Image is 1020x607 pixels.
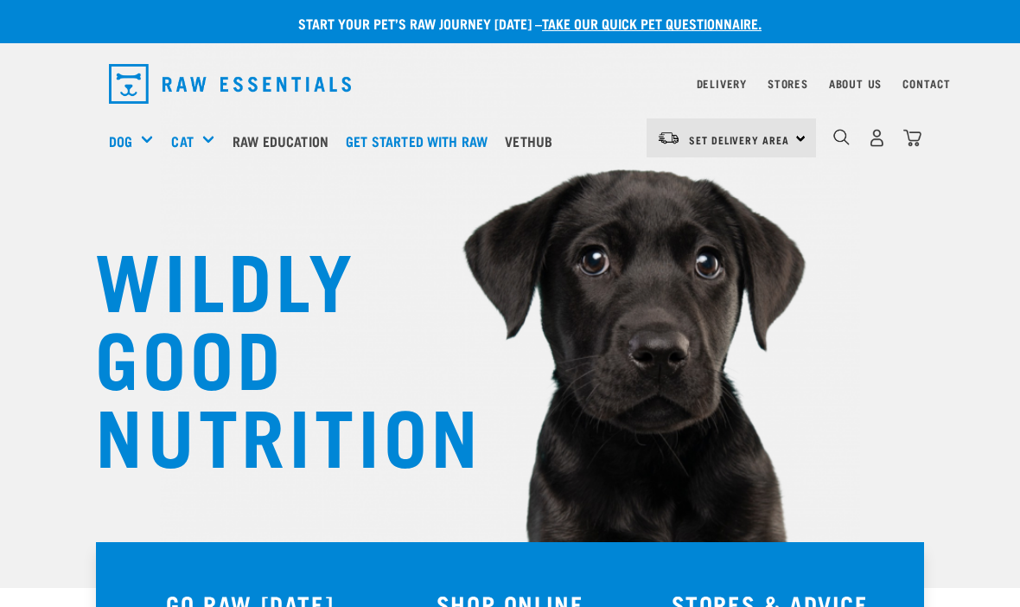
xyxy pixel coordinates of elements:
a: Delivery [697,80,747,86]
nav: dropdown navigation [95,57,925,111]
h1: WILDLY GOOD NUTRITION [95,238,441,471]
a: Vethub [500,106,565,176]
a: Raw Education [228,106,341,176]
img: Raw Essentials Logo [109,64,351,104]
a: About Us [829,80,882,86]
a: take our quick pet questionnaire. [542,19,762,27]
a: Get started with Raw [341,106,500,176]
a: Stores [768,80,808,86]
img: user.png [868,129,886,147]
span: Set Delivery Area [689,137,789,143]
a: Contact [902,80,951,86]
img: home-icon@2x.png [903,129,921,147]
a: Cat [171,131,193,151]
img: van-moving.png [657,131,680,146]
img: home-icon-1@2x.png [833,129,850,145]
a: Dog [109,131,132,151]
